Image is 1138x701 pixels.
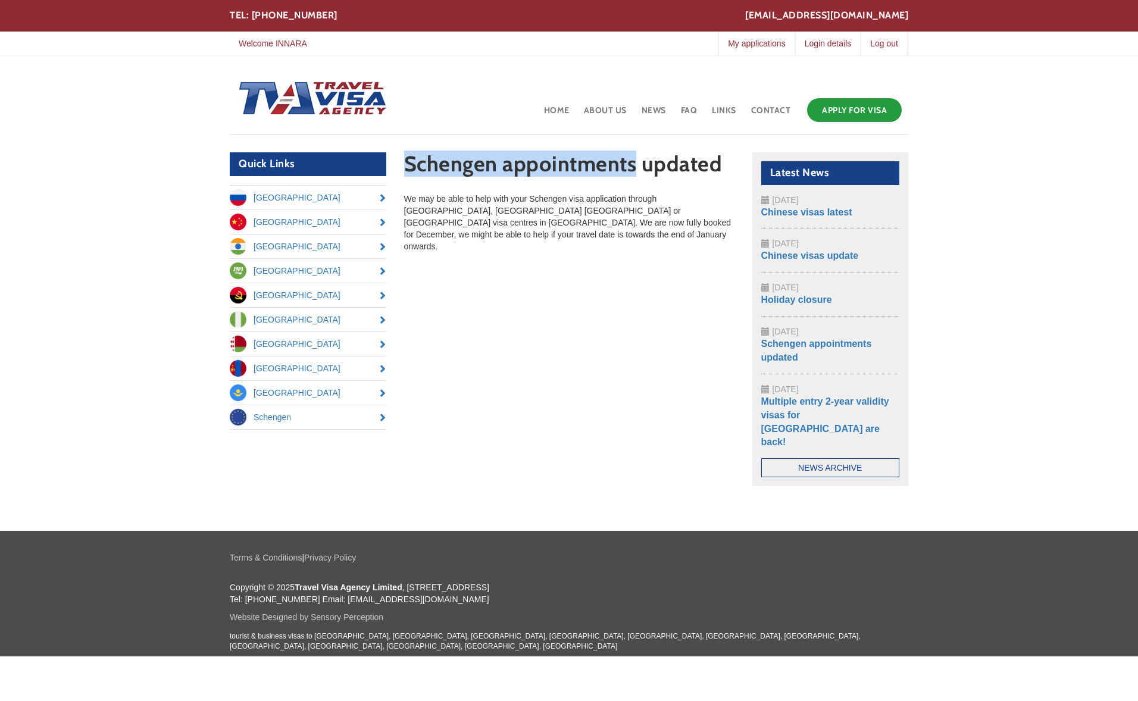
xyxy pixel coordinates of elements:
a: [GEOGRAPHIC_DATA] [230,259,386,283]
a: Contact [750,95,792,134]
span: [DATE] [773,327,799,336]
a: Links [711,95,737,134]
p: We may be able to help with your Schengen visa application through [GEOGRAPHIC_DATA], [GEOGRAPHIC... [404,193,734,252]
a: News [640,95,667,134]
a: Website Designed by Sensory Perception [230,612,383,622]
a: About Us [583,95,628,134]
p: | [230,552,908,564]
a: [GEOGRAPHIC_DATA] [230,308,386,331]
a: Privacy Policy [304,553,356,562]
a: [GEOGRAPHIC_DATA] [230,234,386,258]
a: Home [543,95,571,134]
p: Copyright © 2025 , [STREET_ADDRESS] Tel: [PHONE_NUMBER] Email: [EMAIL_ADDRESS][DOMAIN_NAME] [230,581,908,605]
a: Login details [795,32,861,55]
span: [DATE] [773,384,799,394]
a: Log out [860,32,907,55]
p: tourist & business visas to [GEOGRAPHIC_DATA], [GEOGRAPHIC_DATA], [GEOGRAPHIC_DATA], [GEOGRAPHIC_... [230,631,908,652]
a: [GEOGRAPHIC_DATA] [230,210,386,234]
span: [DATE] [773,239,799,248]
a: [GEOGRAPHIC_DATA] [230,332,386,356]
a: Apply for Visa [807,98,902,122]
a: Terms & Conditions [230,553,302,562]
a: My applications [718,32,795,55]
a: Chinese visas update [761,251,859,261]
strong: Travel Visa Agency Limited [295,583,402,592]
h2: Latest News [761,161,900,185]
h1: Schengen appointments updated [404,152,734,181]
a: [GEOGRAPHIC_DATA] [230,356,386,380]
a: Welcome INNARA [230,32,316,55]
a: [GEOGRAPHIC_DATA] [230,381,386,405]
img: Home [230,70,388,129]
a: [GEOGRAPHIC_DATA] [230,283,386,307]
a: Schengen [230,405,386,429]
a: FAQ [680,95,699,134]
a: Holiday closure [761,295,832,305]
a: [GEOGRAPHIC_DATA] [230,186,386,209]
span: [DATE] [773,195,799,205]
a: News Archive [761,458,900,477]
a: Chinese visas latest [761,207,852,217]
a: [EMAIL_ADDRESS][DOMAIN_NAME] [745,9,908,23]
a: Schengen appointments updated [761,339,872,362]
span: [DATE] [773,283,799,292]
div: TEL: [PHONE_NUMBER] [230,9,908,23]
a: Multiple entry 2-year validity visas for [GEOGRAPHIC_DATA] are back! [761,396,889,447]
